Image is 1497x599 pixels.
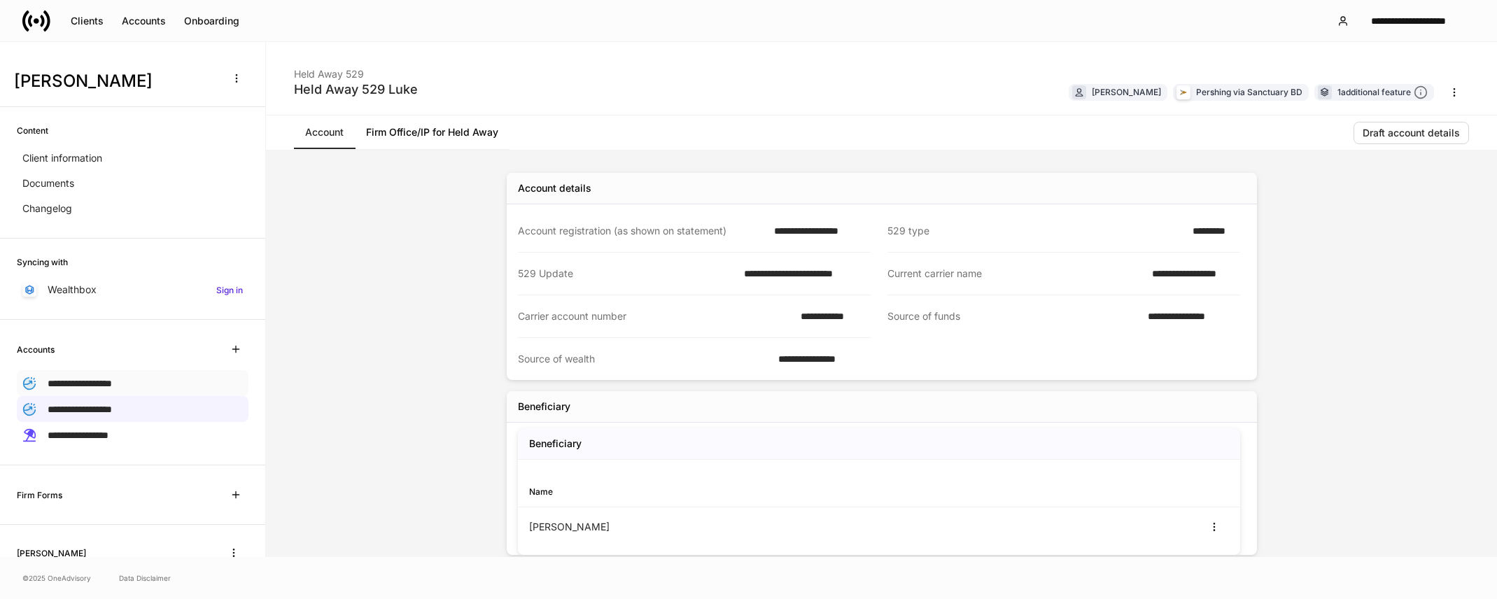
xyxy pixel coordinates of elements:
div: Name [529,485,879,498]
h5: Beneficiary [529,437,582,451]
div: 529 Update [518,267,736,281]
div: Held Away 529 [294,59,418,81]
h6: Accounts [17,343,55,356]
button: Draft account details [1354,122,1469,144]
h6: Firm Forms [17,488,62,502]
div: Onboarding [184,16,239,26]
div: Accounts [122,16,166,26]
div: [PERSON_NAME] [529,520,879,534]
div: Current carrier name [887,267,1144,281]
div: [PERSON_NAME] [1092,85,1161,99]
div: Beneficiary [518,400,570,414]
p: Wealthbox [48,283,97,297]
div: Held Away 529 Luke [294,81,418,98]
a: Account [294,115,355,149]
div: Carrier account number [518,309,792,323]
p: Documents [22,176,74,190]
button: Accounts [113,10,175,32]
button: Clients [62,10,113,32]
h6: Syncing with [17,255,68,269]
button: Onboarding [175,10,248,32]
div: Pershing via Sanctuary BD [1196,85,1302,99]
div: Source of wealth [518,352,770,366]
a: Firm Office/IP for Held Away [355,115,509,149]
a: WealthboxSign in [17,277,248,302]
h6: Sign in [216,283,243,297]
span: © 2025 OneAdvisory [22,572,91,584]
div: Source of funds [887,309,1139,324]
div: Clients [71,16,104,26]
div: 529 type [887,224,1184,238]
h6: Content [17,124,48,137]
h3: [PERSON_NAME] [14,70,216,92]
div: Account details [518,181,591,195]
a: Data Disclaimer [119,572,171,584]
a: Documents [17,171,248,196]
a: Changelog [17,196,248,221]
a: Client information [17,146,248,171]
div: 1 additional feature [1337,85,1428,100]
p: Changelog [22,202,72,216]
p: Client information [22,151,102,165]
div: Account registration (as shown on statement) [518,224,766,238]
h6: [PERSON_NAME] [17,547,86,560]
div: Draft account details [1363,128,1460,138]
